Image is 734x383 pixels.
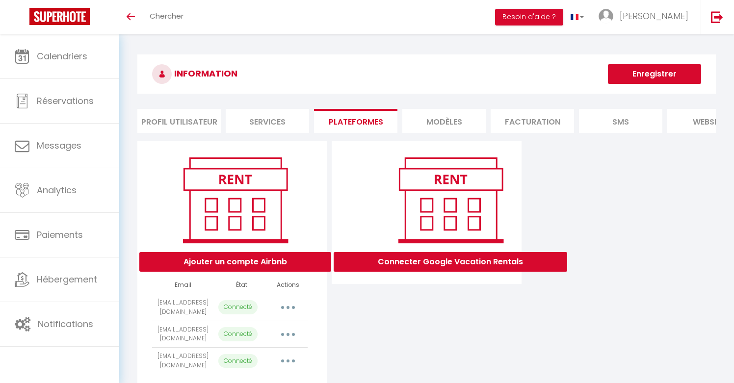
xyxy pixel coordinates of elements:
li: SMS [579,109,662,133]
td: [EMAIL_ADDRESS][DOMAIN_NAME] [152,348,214,375]
img: ... [599,9,613,24]
li: MODÈLES [402,109,486,133]
th: État [214,277,269,294]
button: Besoin d'aide ? [495,9,563,26]
span: Hébergement [37,273,97,285]
span: [PERSON_NAME] [620,10,688,22]
span: Analytics [37,184,77,196]
span: Chercher [150,11,183,21]
th: Email [152,277,214,294]
p: Connecté [218,300,258,314]
p: Connecté [218,327,258,341]
img: rent.png [388,153,513,247]
img: Super Booking [29,8,90,25]
span: Calendriers [37,50,87,62]
li: Plateformes [314,109,397,133]
li: Services [226,109,309,133]
span: Messages [37,139,81,152]
img: rent.png [173,153,298,247]
span: Réservations [37,95,94,107]
li: Profil Utilisateur [137,109,221,133]
td: [EMAIL_ADDRESS][DOMAIN_NAME] [152,321,214,348]
h3: INFORMATION [137,54,716,94]
button: Connecter Google Vacation Rentals [334,252,567,272]
li: Facturation [491,109,574,133]
span: Notifications [38,318,93,330]
td: [EMAIL_ADDRESS][DOMAIN_NAME] [152,294,214,321]
span: Paiements [37,229,83,241]
button: Enregistrer [608,64,701,84]
p: Connecté [218,354,258,368]
th: Actions [268,277,307,294]
img: logout [711,11,723,23]
button: Ajouter un compte Airbnb [139,252,331,272]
